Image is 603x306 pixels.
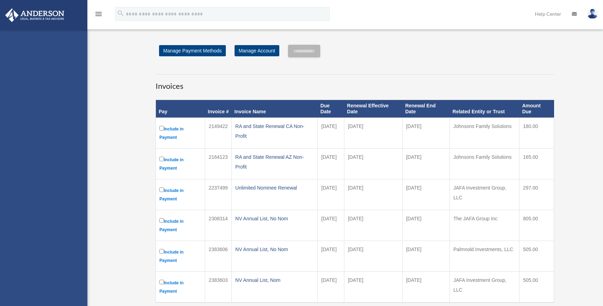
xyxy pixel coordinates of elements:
[402,210,450,241] td: [DATE]
[159,218,164,223] input: Include in Payment
[344,100,402,118] th: Renewal Effective Date
[519,271,554,303] td: 505.00
[235,244,314,254] div: NV Annual List, No Nom
[344,271,402,303] td: [DATE]
[450,148,519,179] td: Johnsons Family Solutions
[94,10,103,18] i: menu
[117,9,124,17] i: search
[205,118,232,148] td: 2149422
[318,148,344,179] td: [DATE]
[450,100,519,118] th: Related Entity or Trust
[159,278,201,296] label: Include in Payment
[156,100,205,118] th: Pay
[402,271,450,303] td: [DATE]
[159,124,201,142] label: Include in Payment
[344,210,402,241] td: [DATE]
[159,157,164,161] input: Include in Payment
[235,275,314,285] div: NV Annual List, Nom
[450,179,519,210] td: JAFA Investment Group, LLC
[519,118,554,148] td: 180.00
[318,241,344,271] td: [DATE]
[159,280,164,284] input: Include in Payment
[402,118,450,148] td: [DATE]
[159,45,226,56] a: Manage Payment Methods
[235,183,314,193] div: Unlimited Nominee Renewal
[159,187,164,192] input: Include in Payment
[3,8,66,22] img: Anderson Advisors Platinum Portal
[159,155,201,172] label: Include in Payment
[156,74,554,92] h3: Invoices
[159,249,164,254] input: Include in Payment
[318,271,344,303] td: [DATE]
[159,126,164,130] input: Include in Payment
[205,148,232,179] td: 2164123
[344,148,402,179] td: [DATE]
[232,100,318,118] th: Invoice Name
[205,100,232,118] th: Invoice #
[519,100,554,118] th: Amount Due
[205,271,232,303] td: 2383603
[344,179,402,210] td: [DATE]
[318,100,344,118] th: Due Date
[344,118,402,148] td: [DATE]
[450,271,519,303] td: JAFA Investment Group, LLC
[94,12,103,18] a: menu
[402,241,450,271] td: [DATE]
[519,210,554,241] td: 805.00
[450,210,519,241] td: The JAFA Group Inc
[235,214,314,223] div: NV Annual List, No Nom
[450,241,519,271] td: Palmnold Investments, LLC
[205,210,232,241] td: 2308314
[205,241,232,271] td: 2383606
[318,118,344,148] td: [DATE]
[235,45,279,56] a: Manage Account
[318,179,344,210] td: [DATE]
[344,241,402,271] td: [DATE]
[402,148,450,179] td: [DATE]
[519,241,554,271] td: 505.00
[159,186,201,203] label: Include in Payment
[235,152,314,172] div: RA and State Renewal AZ Non-Profit
[235,121,314,141] div: RA and State Renewal CA Non-Profit
[402,179,450,210] td: [DATE]
[205,179,232,210] td: 2237499
[450,118,519,148] td: Johnsons Family Solutions
[159,217,201,234] label: Include in Payment
[519,148,554,179] td: 165.00
[587,9,598,19] img: User Pic
[519,179,554,210] td: 297.00
[159,248,201,265] label: Include in Payment
[318,210,344,241] td: [DATE]
[402,100,450,118] th: Renewal End Date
